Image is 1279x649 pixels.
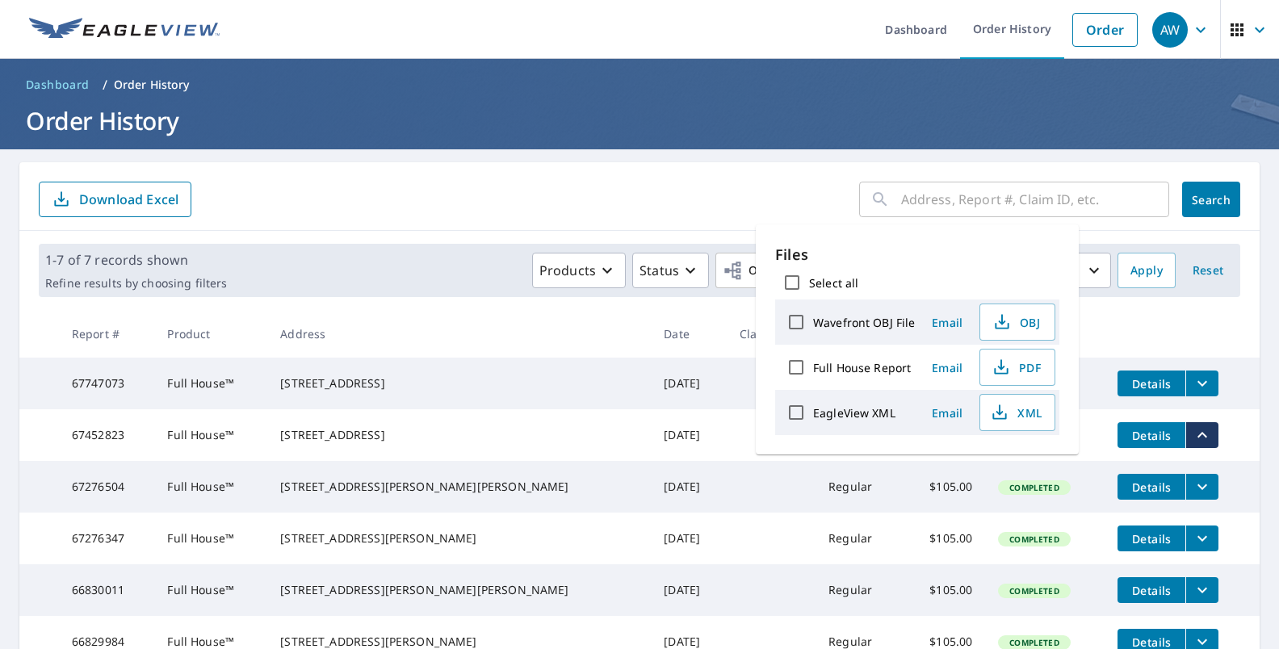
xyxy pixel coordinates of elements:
[816,513,901,564] td: Regular
[154,409,267,461] td: Full House™
[813,405,895,421] label: EagleView XML
[1185,525,1218,551] button: filesDropdownBtn-67276347
[1118,422,1185,448] button: detailsBtn-67452823
[1072,13,1138,47] a: Order
[39,182,191,217] button: Download Excel
[979,394,1055,431] button: XML
[928,315,967,330] span: Email
[29,18,220,42] img: EV Logo
[19,72,1260,98] nav: breadcrumb
[1185,577,1218,603] button: filesDropdownBtn-66830011
[902,461,986,513] td: $105.00
[723,261,777,281] span: Orgs
[1118,253,1176,288] button: Apply
[45,250,227,270] p: 1-7 of 7 records shown
[267,310,651,358] th: Address
[632,253,709,288] button: Status
[727,310,816,358] th: Claim ID
[1182,253,1234,288] button: Reset
[539,261,596,280] p: Products
[59,310,155,358] th: Report #
[532,253,626,288] button: Products
[280,427,638,443] div: [STREET_ADDRESS]
[1152,12,1188,48] div: AW
[809,275,858,291] label: Select all
[26,77,90,93] span: Dashboard
[1118,371,1185,396] button: detailsBtn-67747073
[45,276,227,291] p: Refine results by choosing filters
[1182,182,1240,217] button: Search
[154,564,267,616] td: Full House™
[79,191,178,208] p: Download Excel
[1127,531,1176,546] span: Details
[651,409,727,461] td: [DATE]
[59,513,155,564] td: 67276347
[651,513,727,564] td: [DATE]
[154,461,267,513] td: Full House™
[1118,577,1185,603] button: detailsBtn-66830011
[1000,534,1068,545] span: Completed
[902,513,986,564] td: $105.00
[990,312,1042,332] span: OBJ
[813,315,915,330] label: Wavefront OBJ File
[990,403,1042,422] span: XML
[715,253,862,288] button: Orgs1
[1127,428,1176,443] span: Details
[1127,583,1176,598] span: Details
[639,261,679,280] p: Status
[775,244,1059,266] p: Files
[1000,637,1068,648] span: Completed
[651,358,727,409] td: [DATE]
[59,358,155,409] td: 67747073
[816,461,901,513] td: Regular
[928,360,967,375] span: Email
[154,310,267,358] th: Product
[59,564,155,616] td: 66830011
[114,77,190,93] p: Order History
[1000,585,1068,597] span: Completed
[651,564,727,616] td: [DATE]
[280,479,638,495] div: [STREET_ADDRESS][PERSON_NAME][PERSON_NAME]
[651,461,727,513] td: [DATE]
[103,75,107,94] li: /
[1189,261,1227,281] span: Reset
[921,400,973,425] button: Email
[1127,376,1176,391] span: Details
[1185,371,1218,396] button: filesDropdownBtn-67747073
[651,310,727,358] th: Date
[59,461,155,513] td: 67276504
[1000,482,1068,493] span: Completed
[19,72,96,98] a: Dashboard
[1185,474,1218,500] button: filesDropdownBtn-67276504
[813,360,911,375] label: Full House Report
[1118,474,1185,500] button: detailsBtn-67276504
[990,358,1042,377] span: PDF
[19,104,1260,137] h1: Order History
[928,405,967,421] span: Email
[921,355,973,380] button: Email
[280,582,638,598] div: [STREET_ADDRESS][PERSON_NAME][PERSON_NAME]
[154,358,267,409] td: Full House™
[921,310,973,335] button: Email
[154,513,267,564] td: Full House™
[902,564,986,616] td: $105.00
[1130,261,1163,281] span: Apply
[280,530,638,546] div: [STREET_ADDRESS][PERSON_NAME]
[1185,422,1218,448] button: filesDropdownBtn-67452823
[979,304,1055,341] button: OBJ
[280,375,638,391] div: [STREET_ADDRESS]
[1127,479,1176,495] span: Details
[816,564,901,616] td: Regular
[1118,525,1185,551] button: detailsBtn-67276347
[59,409,155,461] td: 67452823
[979,349,1055,386] button: PDF
[1195,192,1227,207] span: Search
[901,177,1169,222] input: Address, Report #, Claim ID, etc.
